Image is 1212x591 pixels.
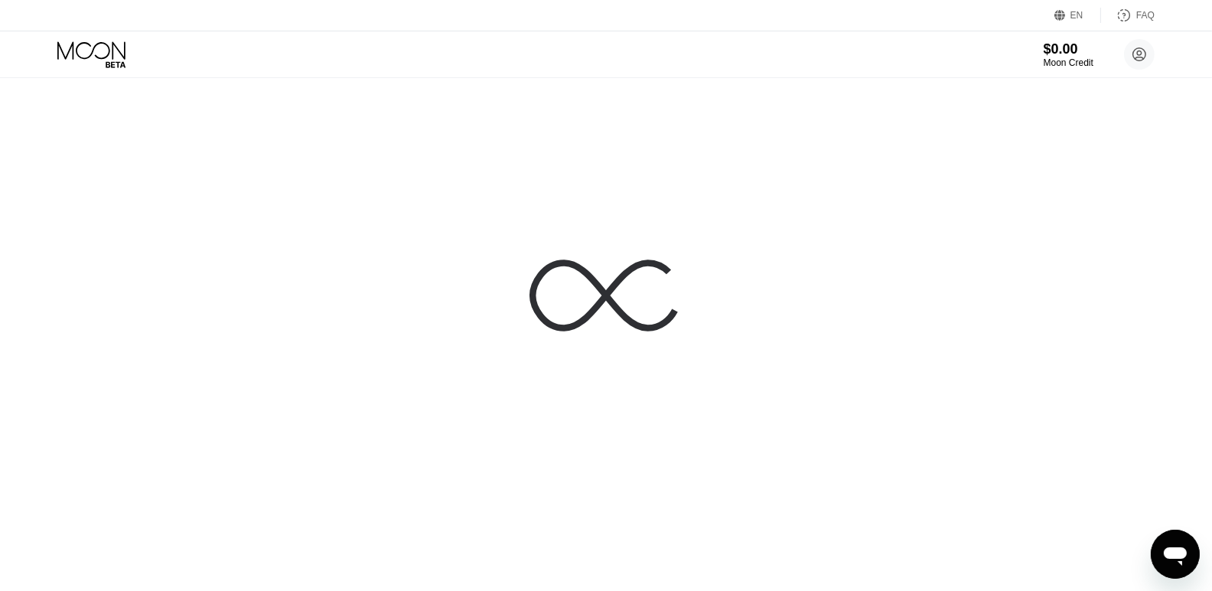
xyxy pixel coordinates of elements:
div: EN [1054,8,1101,23]
div: EN [1070,10,1083,21]
div: FAQ [1136,10,1155,21]
div: $0.00 [1044,41,1093,57]
div: FAQ [1101,8,1155,23]
div: $0.00Moon Credit [1044,41,1093,68]
div: Moon Credit [1044,57,1093,68]
iframe: Button to launch messaging window [1151,530,1200,579]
